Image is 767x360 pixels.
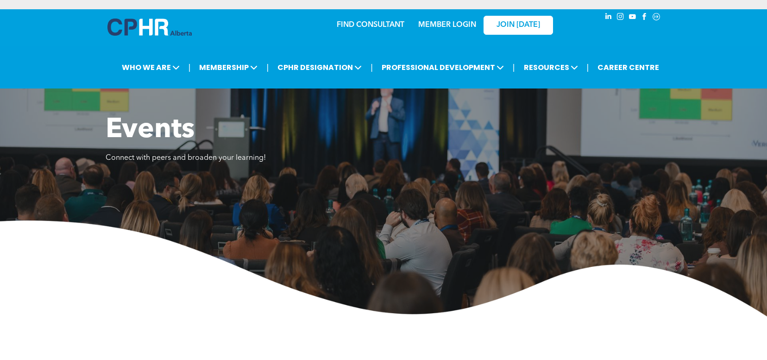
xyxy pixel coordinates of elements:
[119,59,182,76] span: WHO WE ARE
[266,58,269,77] li: |
[595,59,662,76] a: CAREER CENTRE
[639,12,649,24] a: facebook
[587,58,589,77] li: |
[337,21,404,29] a: FIND CONSULTANT
[189,58,191,77] li: |
[603,12,613,24] a: linkedin
[521,59,581,76] span: RESOURCES
[371,58,373,77] li: |
[484,16,553,35] a: JOIN [DATE]
[497,21,540,30] span: JOIN [DATE]
[651,12,661,24] a: Social network
[106,154,266,162] span: Connect with peers and broaden your learning!
[513,58,515,77] li: |
[418,21,476,29] a: MEMBER LOGIN
[107,19,192,36] img: A blue and white logo for cp alberta
[196,59,260,76] span: MEMBERSHIP
[615,12,625,24] a: instagram
[275,59,365,76] span: CPHR DESIGNATION
[627,12,637,24] a: youtube
[106,116,195,144] span: Events
[379,59,507,76] span: PROFESSIONAL DEVELOPMENT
